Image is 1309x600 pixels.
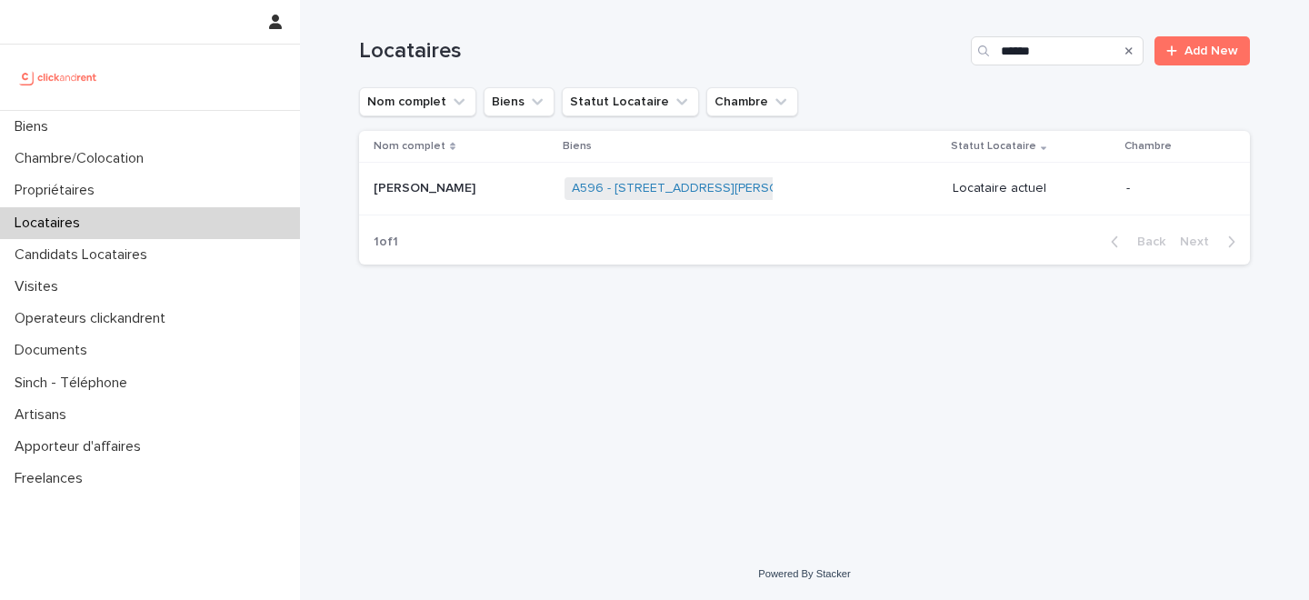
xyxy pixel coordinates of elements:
[7,215,95,232] p: Locataires
[563,136,592,156] p: Biens
[15,59,103,95] img: UCB0brd3T0yccxBKYDjQ
[1126,235,1165,248] span: Back
[758,568,850,579] a: Powered By Stacker
[7,310,180,327] p: Operateurs clickandrent
[359,87,476,116] button: Nom complet
[1126,181,1221,196] p: -
[562,87,699,116] button: Statut Locataire
[7,342,102,359] p: Documents
[359,220,413,265] p: 1 of 1
[7,182,109,199] p: Propriétaires
[7,278,73,295] p: Visites
[7,375,142,392] p: Sinch - Téléphone
[7,438,155,455] p: Apporteur d'affaires
[1124,136,1172,156] p: Chambre
[359,38,964,65] h1: Locataires
[7,150,158,167] p: Chambre/Colocation
[374,177,479,196] p: [PERSON_NAME]
[1154,36,1250,65] a: Add New
[706,87,798,116] button: Chambre
[1173,234,1250,250] button: Next
[572,181,834,196] a: A596 - [STREET_ADDRESS][PERSON_NAME]
[1096,234,1173,250] button: Back
[484,87,555,116] button: Biens
[7,246,162,264] p: Candidats Locataires
[971,36,1144,65] input: Search
[1184,45,1238,57] span: Add New
[951,136,1036,156] p: Statut Locataire
[359,163,1250,215] tr: [PERSON_NAME][PERSON_NAME] A596 - [STREET_ADDRESS][PERSON_NAME] Locataire actuel-
[374,136,445,156] p: Nom complet
[7,118,63,135] p: Biens
[953,181,1112,196] p: Locataire actuel
[1180,235,1220,248] span: Next
[7,470,97,487] p: Freelances
[7,406,81,424] p: Artisans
